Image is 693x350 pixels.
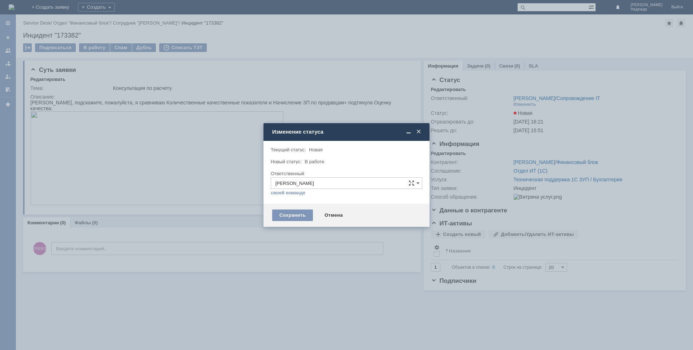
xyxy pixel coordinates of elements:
span: Новая [309,147,323,152]
span: Свернуть (Ctrl + M) [405,129,412,135]
span: В работе [305,159,324,164]
label: Новый статус: [271,159,302,164]
div: Ответственный [271,171,421,176]
label: Текущий статус: [271,147,306,152]
span: Сложная форма [409,180,414,186]
div: Изменение статуса [272,129,422,135]
span: Закрыть [415,129,422,135]
a: своей команде [271,190,305,196]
